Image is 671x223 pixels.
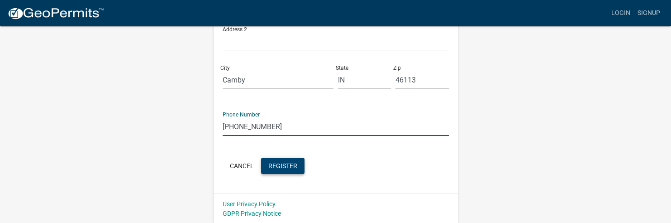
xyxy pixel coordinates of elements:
[268,162,297,169] span: Register
[608,5,634,22] a: Login
[261,158,305,174] button: Register
[223,200,276,208] a: User Privacy Policy
[634,5,664,22] a: Signup
[223,158,261,174] button: Cancel
[223,210,281,217] a: GDPR Privacy Notice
